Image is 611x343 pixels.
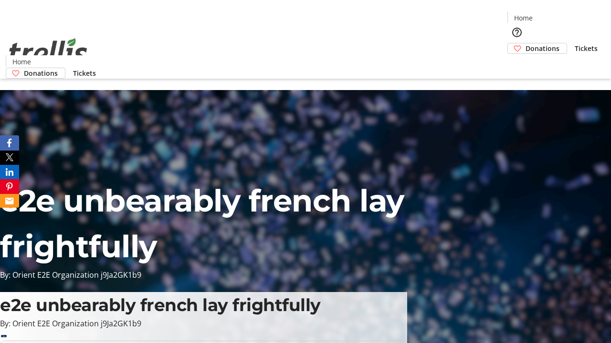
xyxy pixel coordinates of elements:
[526,43,559,53] span: Donations
[507,43,567,54] a: Donations
[24,68,58,78] span: Donations
[508,13,538,23] a: Home
[514,13,533,23] span: Home
[73,68,96,78] span: Tickets
[567,43,605,53] a: Tickets
[575,43,598,53] span: Tickets
[6,28,91,75] img: Orient E2E Organization j9Ja2GK1b9's Logo
[6,68,65,79] a: Donations
[507,54,527,73] button: Cart
[12,57,31,67] span: Home
[65,68,104,78] a: Tickets
[6,57,37,67] a: Home
[507,23,527,42] button: Help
